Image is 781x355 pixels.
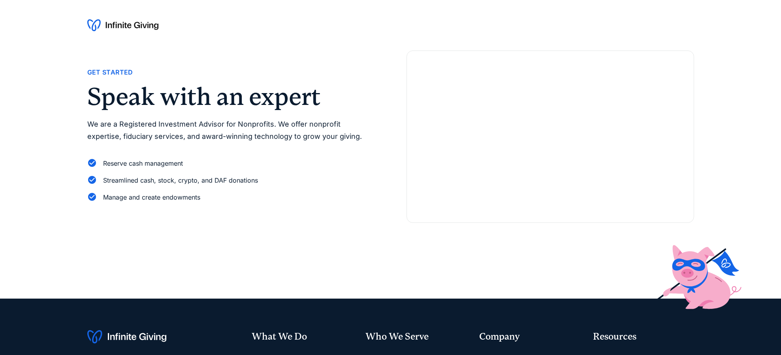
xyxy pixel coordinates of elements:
h2: Speak with an expert [87,84,375,109]
div: Reserve cash management [103,158,183,169]
div: Company [479,330,580,344]
div: Streamlined cash, stock, crypto, and DAF donations [103,175,258,186]
div: What We Do [252,330,353,344]
iframe: Form 0 [420,76,681,210]
div: Who We Serve [365,330,467,344]
div: Get Started [87,67,133,78]
div: Manage and create endowments [103,192,200,203]
div: Resources [593,330,694,344]
p: We are a Registered Investment Advisor for Nonprofits. We offer nonprofit expertise, fiduciary se... [87,118,375,142]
